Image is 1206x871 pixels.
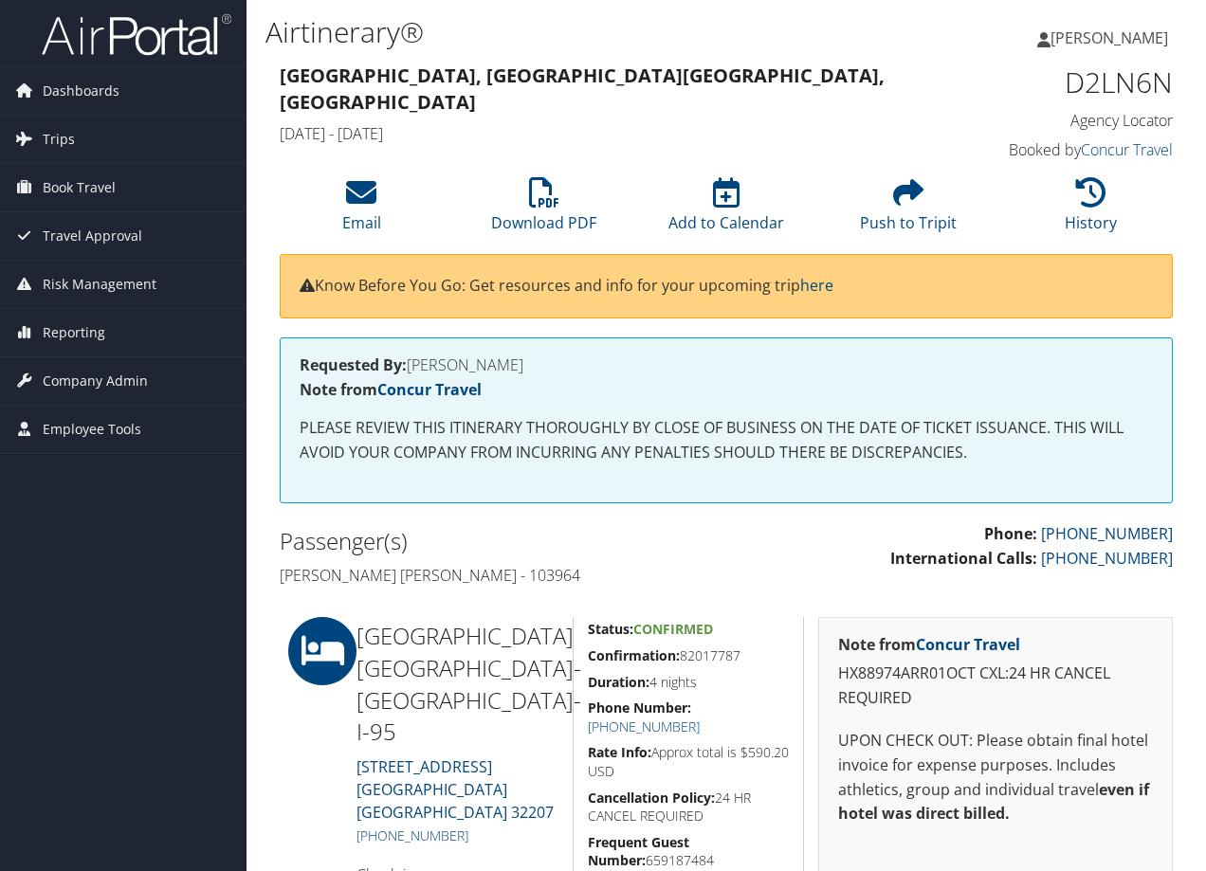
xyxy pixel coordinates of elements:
a: [PHONE_NUMBER] [588,717,700,735]
span: Trips [43,116,75,163]
a: History [1065,188,1117,233]
span: Risk Management [43,261,156,308]
strong: Note from [300,379,482,400]
strong: [GEOGRAPHIC_DATA], [GEOGRAPHIC_DATA] [GEOGRAPHIC_DATA], [GEOGRAPHIC_DATA] [280,63,885,115]
span: Company Admin [43,357,148,405]
a: Concur Travel [916,634,1020,655]
a: Download PDF [491,188,596,233]
span: Travel Approval [43,212,142,260]
p: UPON CHECK OUT: Please obtain final hotel invoice for expense purposes. Includes athletics, group... [838,729,1153,826]
a: [PHONE_NUMBER] [1041,548,1173,569]
a: Push to Tripit [860,188,957,233]
h4: Booked by [971,139,1173,160]
span: Reporting [43,309,105,356]
img: airportal-logo.png [42,12,231,57]
strong: Confirmation: [588,646,680,664]
span: Book Travel [43,164,116,211]
span: Confirmed [633,620,713,638]
span: Dashboards [43,67,119,115]
h4: [PERSON_NAME] [300,357,1153,372]
strong: Frequent Guest Number: [588,833,689,870]
h5: 659187484 [588,833,789,870]
h4: [PERSON_NAME] [PERSON_NAME] - 103964 [280,565,712,586]
a: Concur Travel [1081,139,1173,160]
h5: 82017787 [588,646,789,665]
strong: Cancellation Policy: [588,789,715,807]
strong: Requested By: [300,354,407,375]
a: [STREET_ADDRESS][GEOGRAPHIC_DATA] [GEOGRAPHIC_DATA] 32207 [356,756,554,823]
span: [PERSON_NAME] [1051,27,1168,48]
h5: 4 nights [588,673,789,692]
a: Email [342,188,381,233]
a: [PHONE_NUMBER] [356,826,468,844]
h4: Agency Locator [971,110,1173,131]
h4: [DATE] - [DATE] [280,123,942,144]
h1: Airtinerary® [265,12,880,52]
a: here [800,275,833,296]
h5: 24 HR CANCEL REQUIRED [588,789,789,826]
a: Add to Calendar [668,188,784,233]
h2: Passenger(s) [280,525,712,557]
p: Know Before You Go: Get resources and info for your upcoming trip [300,274,1153,299]
strong: Status: [588,620,633,638]
p: HX88974ARR01OCT CXL:24 HR CANCEL REQUIRED [838,662,1153,710]
a: [PERSON_NAME] [1037,9,1187,66]
strong: International Calls: [890,548,1037,569]
strong: Note from [838,634,1020,655]
h2: [GEOGRAPHIC_DATA] [GEOGRAPHIC_DATA]-[GEOGRAPHIC_DATA]-I-95 [356,620,558,747]
strong: Phone Number: [588,699,691,717]
h5: Approx total is $590.20 USD [588,743,789,780]
span: Employee Tools [43,406,141,453]
strong: Phone: [984,523,1037,544]
p: PLEASE REVIEW THIS ITINERARY THOROUGHLY BY CLOSE OF BUSINESS ON THE DATE OF TICKET ISSUANCE. THIS... [300,416,1153,464]
a: [PHONE_NUMBER] [1041,523,1173,544]
a: Concur Travel [377,379,482,400]
strong: Rate Info: [588,743,651,761]
strong: Duration: [588,673,649,691]
h1: D2LN6N [971,63,1173,102]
